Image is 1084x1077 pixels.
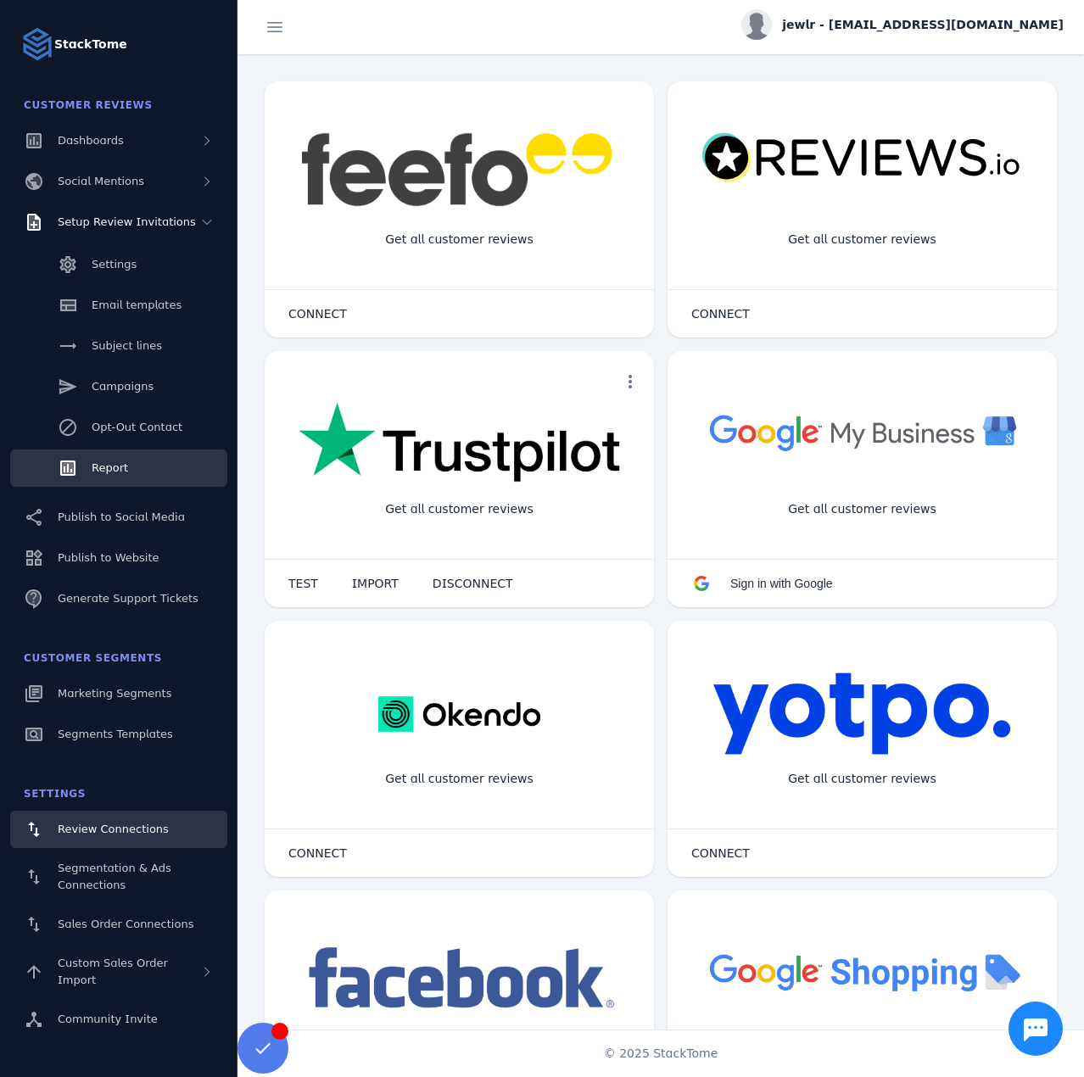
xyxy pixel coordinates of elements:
[378,672,540,756] img: okendo.webp
[691,847,750,859] span: CONNECT
[10,851,227,902] a: Segmentation & Ads Connections
[10,811,227,848] a: Review Connections
[712,672,1012,756] img: yotpo.png
[730,577,833,590] span: Sign in with Google
[10,906,227,943] a: Sales Order Connections
[10,287,227,324] a: Email templates
[92,461,128,474] span: Report
[691,308,750,320] span: CONNECT
[92,299,182,311] span: Email templates
[54,36,127,53] strong: StackTome
[58,687,171,700] span: Marketing Segments
[58,728,173,740] span: Segments Templates
[24,788,86,800] span: Settings
[416,566,530,600] button: DISCONNECT
[10,675,227,712] a: Marketing Segments
[58,1013,158,1025] span: Community Invite
[271,297,364,331] button: CONNECT
[288,308,347,320] span: CONNECT
[58,862,171,891] span: Segmentation & Ads Connections
[674,566,850,600] button: Sign in with Google
[92,421,182,433] span: Opt-Out Contact
[774,487,950,532] div: Get all customer reviews
[674,836,767,870] button: CONNECT
[58,957,168,986] span: Custom Sales Order Import
[92,380,154,393] span: Campaigns
[335,566,416,600] button: IMPORT
[58,511,185,523] span: Publish to Social Media
[10,449,227,487] a: Report
[433,578,513,589] span: DISCONNECT
[58,823,169,835] span: Review Connections
[10,368,227,405] a: Campaigns
[10,499,227,536] a: Publish to Social Media
[10,716,227,753] a: Segments Templates
[762,1026,962,1071] div: Import Products from Google
[701,402,1023,462] img: googlebusiness.png
[774,756,950,801] div: Get all customer reviews
[92,339,162,352] span: Subject lines
[288,847,347,859] span: CONNECT
[774,217,950,262] div: Get all customer reviews
[299,132,620,207] img: feefo.png
[782,16,1064,34] span: jewlr - [EMAIL_ADDRESS][DOMAIN_NAME]
[92,258,137,271] span: Settings
[741,9,1064,40] button: jewlr - [EMAIL_ADDRESS][DOMAIN_NAME]
[604,1045,718,1063] span: © 2025 StackTome
[24,652,162,664] span: Customer Segments
[10,580,227,617] a: Generate Support Tickets
[58,592,198,605] span: Generate Support Tickets
[674,297,767,331] button: CONNECT
[58,551,159,564] span: Publish to Website
[58,134,124,147] span: Dashboards
[701,132,1023,184] img: reviewsio.svg
[741,9,772,40] img: profile.jpg
[271,566,335,600] button: TEST
[352,578,399,589] span: IMPORT
[58,175,144,187] span: Social Mentions
[299,402,620,485] img: trustpilot.png
[58,918,193,930] span: Sales Order Connections
[58,215,196,228] span: Setup Review Invitations
[20,27,54,61] img: Logo image
[10,409,227,446] a: Opt-Out Contact
[10,539,227,577] a: Publish to Website
[613,365,647,399] button: more
[10,246,227,283] a: Settings
[299,941,620,1017] img: facebook.png
[10,1001,227,1038] a: Community Invite
[372,756,547,801] div: Get all customer reviews
[271,836,364,870] button: CONNECT
[10,327,227,365] a: Subject lines
[701,941,1023,1002] img: googleshopping.png
[372,217,547,262] div: Get all customer reviews
[372,487,547,532] div: Get all customer reviews
[24,99,153,111] span: Customer Reviews
[288,578,318,589] span: TEST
